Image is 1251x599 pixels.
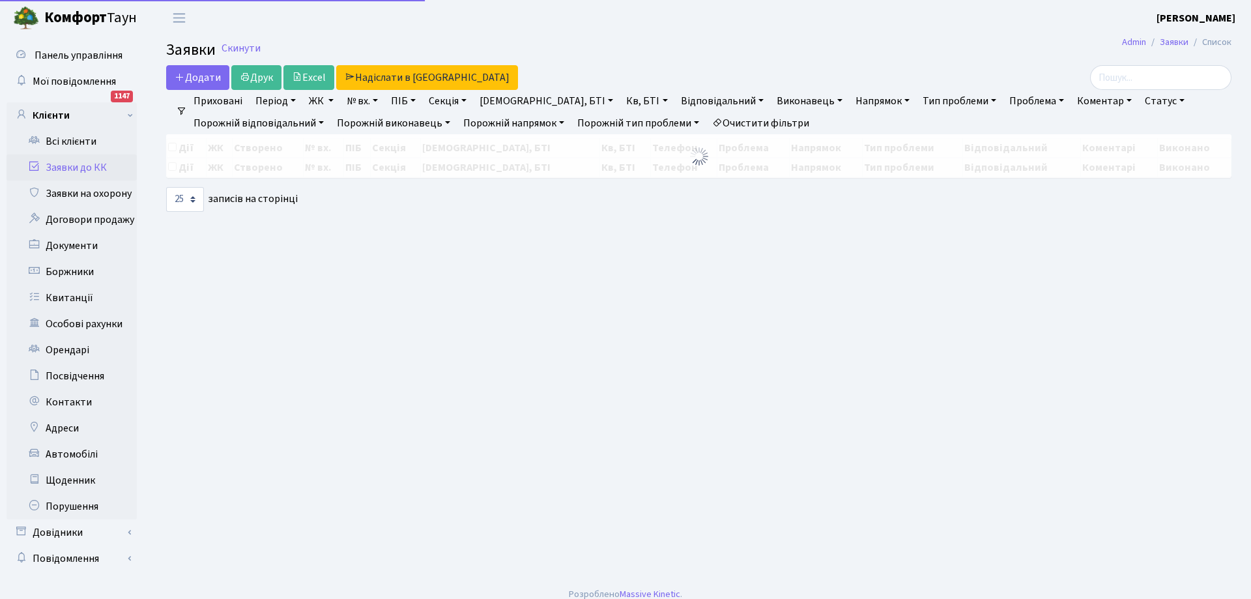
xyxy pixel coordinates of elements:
a: Очистити фільтри [707,112,814,134]
a: [PERSON_NAME] [1157,10,1235,26]
a: Excel [283,65,334,90]
a: Адреси [7,415,137,441]
a: Виконавець [771,90,848,112]
b: [PERSON_NAME] [1157,11,1235,25]
a: Квитанції [7,285,137,311]
a: Щоденник [7,467,137,493]
a: Автомобілі [7,441,137,467]
a: Приховані [188,90,248,112]
a: Посвідчення [7,363,137,389]
span: Таун [44,7,137,29]
a: Документи [7,233,137,259]
a: Скинути [222,42,261,55]
a: Друк [231,65,281,90]
a: Порожній виконавець [332,112,455,134]
a: ПІБ [386,90,421,112]
a: Заявки на охорону [7,181,137,207]
a: Клієнти [7,102,137,128]
a: Відповідальний [676,90,769,112]
a: Договори продажу [7,207,137,233]
span: Мої повідомлення [33,74,116,89]
a: Повідомлення [7,546,137,572]
a: Панель управління [7,42,137,68]
a: Надіслати в [GEOGRAPHIC_DATA] [336,65,518,90]
a: Напрямок [850,90,915,112]
a: Заявки [1160,35,1188,49]
div: 1147 [111,91,133,102]
nav: breadcrumb [1102,29,1251,56]
button: Переключити навігацію [163,7,195,29]
a: Контакти [7,389,137,415]
a: Кв, БТІ [621,90,672,112]
label: записів на сторінці [166,187,298,212]
img: Обробка... [689,146,710,167]
a: Всі клієнти [7,128,137,154]
span: Додати [175,70,221,85]
select: записів на сторінці [166,187,204,212]
a: Особові рахунки [7,311,137,337]
a: Довідники [7,519,137,546]
a: Боржники [7,259,137,285]
a: [DEMOGRAPHIC_DATA], БТІ [474,90,618,112]
a: Орендарі [7,337,137,363]
img: logo.png [13,5,39,31]
span: Панель управління [35,48,122,63]
a: Порожній напрямок [458,112,569,134]
a: Період [250,90,301,112]
a: Тип проблеми [917,90,1001,112]
a: № вх. [341,90,383,112]
a: ЖК [304,90,339,112]
a: Проблема [1004,90,1069,112]
a: Admin [1122,35,1146,49]
a: Додати [166,65,229,90]
a: Порожній тип проблеми [572,112,704,134]
span: Заявки [166,38,216,61]
b: Комфорт [44,7,107,28]
a: Порушення [7,493,137,519]
a: Статус [1140,90,1190,112]
a: Секція [424,90,472,112]
input: Пошук... [1090,65,1231,90]
li: Список [1188,35,1231,50]
a: Заявки до КК [7,154,137,181]
a: Коментар [1072,90,1137,112]
a: Порожній відповідальний [188,112,329,134]
a: Мої повідомлення1147 [7,68,137,95]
